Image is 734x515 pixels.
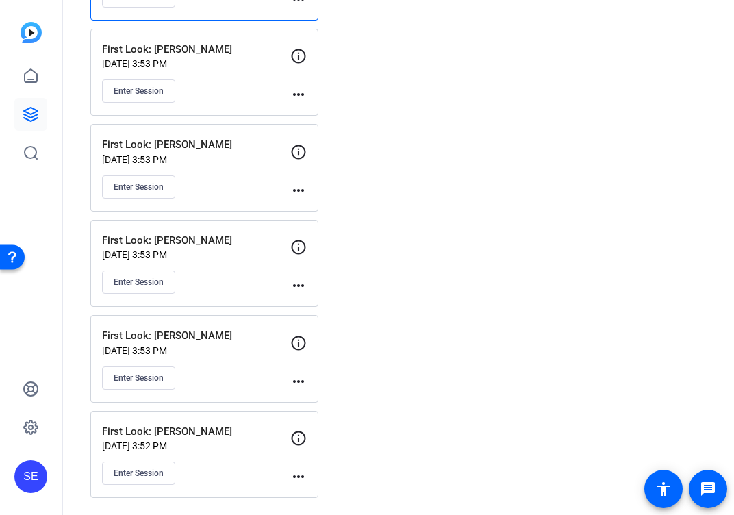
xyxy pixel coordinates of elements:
mat-icon: more_horiz [290,373,307,390]
mat-icon: more_horiz [290,86,307,103]
p: [DATE] 3:52 PM [102,440,290,451]
button: Enter Session [102,271,175,294]
span: Enter Session [114,373,164,384]
div: SE [14,460,47,493]
span: Enter Session [114,181,164,192]
p: [DATE] 3:53 PM [102,58,290,69]
mat-icon: accessibility [655,481,672,497]
mat-icon: more_horiz [290,182,307,199]
img: blue-gradient.svg [21,22,42,43]
p: First Look: [PERSON_NAME] [102,328,290,344]
span: Enter Session [114,277,164,288]
button: Enter Session [102,175,175,199]
button: Enter Session [102,462,175,485]
p: First Look: [PERSON_NAME] [102,424,290,440]
button: Enter Session [102,366,175,390]
p: [DATE] 3:53 PM [102,249,290,260]
button: Enter Session [102,79,175,103]
p: First Look: [PERSON_NAME] [102,42,290,58]
mat-icon: more_horiz [290,468,307,485]
p: [DATE] 3:53 PM [102,154,290,165]
p: First Look: [PERSON_NAME] [102,137,290,153]
p: [DATE] 3:53 PM [102,345,290,356]
span: Enter Session [114,468,164,479]
span: Enter Session [114,86,164,97]
mat-icon: more_horiz [290,277,307,294]
mat-icon: message [700,481,716,497]
p: First Look: [PERSON_NAME] [102,233,290,249]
